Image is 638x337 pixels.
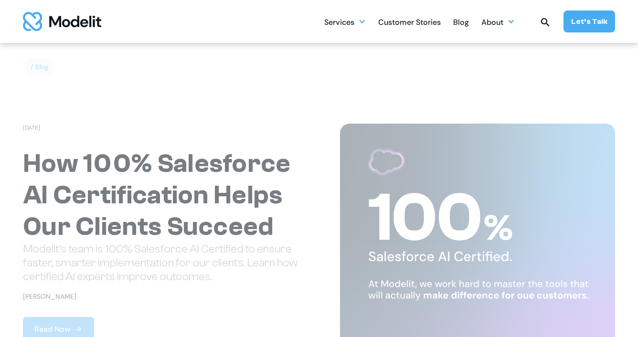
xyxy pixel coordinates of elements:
a: Blog [453,12,469,31]
div: About [481,12,515,31]
div: Blog [453,14,469,32]
img: arrow right [75,326,83,333]
div: About [481,14,503,32]
div: Services [324,14,354,32]
a: Customer Stories [378,12,441,31]
div: [PERSON_NAME] [23,292,76,302]
a: home [23,12,101,31]
a: Let’s Talk [564,11,615,32]
div: [DATE] [23,124,40,133]
p: Modelit's team is 100% Salesforce AI Certified to ensure faster, smarter implementation for our c... [23,242,298,284]
div: Let’s Talk [571,16,607,27]
img: modelit logo [23,12,101,31]
h1: How 100% Salesforce AI Certification Helps Our Clients Succeed [23,148,298,242]
div: Customer Stories [378,14,441,32]
div: Services [324,12,366,31]
div: Read Now [34,324,70,335]
div: / Blog [23,58,56,76]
